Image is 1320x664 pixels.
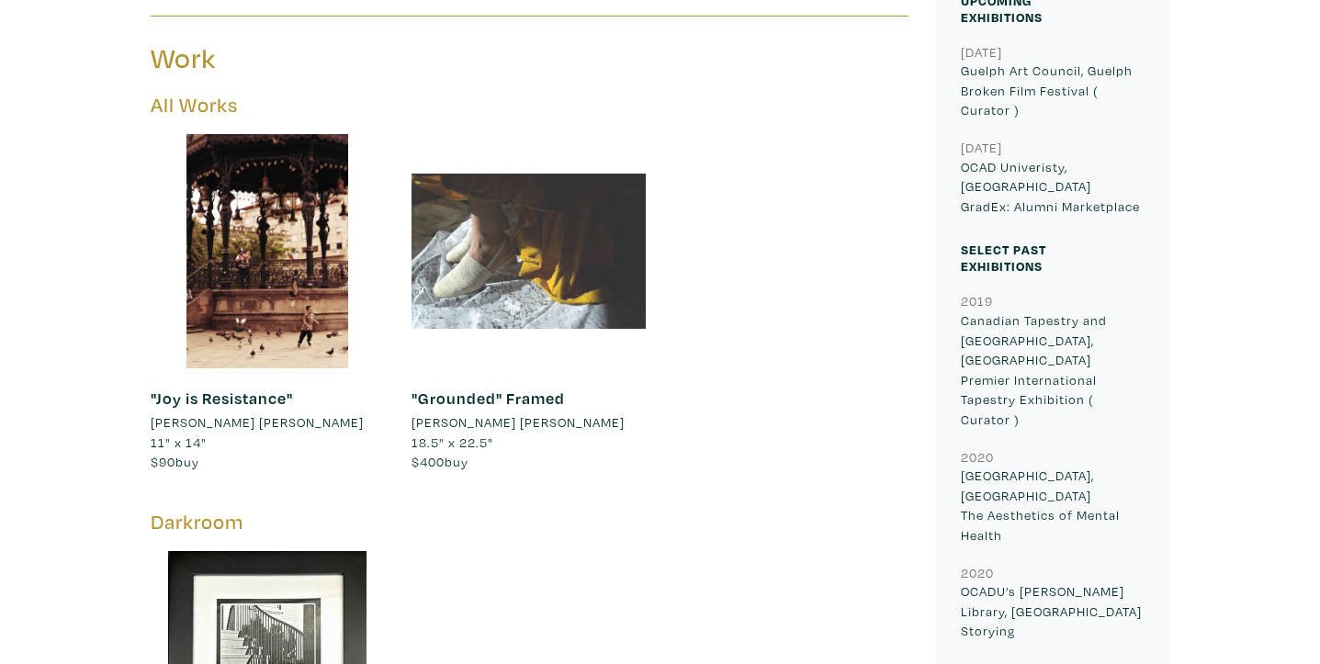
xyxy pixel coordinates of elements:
[412,453,445,470] span: $400
[961,292,993,309] small: 2019
[151,510,908,535] h5: Darkroom
[961,139,1002,156] small: [DATE]
[412,388,565,409] a: "Grounded" Framed
[961,564,994,581] small: 2020
[151,453,175,470] span: $90
[412,453,468,470] span: buy
[961,43,1002,61] small: [DATE]
[151,93,908,118] h5: All Works
[961,310,1145,430] p: Canadian Tapestry and [GEOGRAPHIC_DATA], [GEOGRAPHIC_DATA] Premier International Tapestry Exhibit...
[151,433,207,451] span: 11" x 14"
[151,412,364,433] li: [PERSON_NAME] [PERSON_NAME]
[151,453,199,470] span: buy
[151,412,385,433] a: [PERSON_NAME] [PERSON_NAME]
[961,157,1145,217] p: OCAD Univeristy, [GEOGRAPHIC_DATA] GradEx: Alumni Marketplace
[961,466,1145,545] p: [GEOGRAPHIC_DATA], [GEOGRAPHIC_DATA] The Aesthetics of Mental Health
[412,433,493,451] span: 18.5" x 22.5"
[151,41,516,76] h3: Work
[961,448,994,466] small: 2020
[961,581,1145,641] p: OCADU’s [PERSON_NAME] Library, [GEOGRAPHIC_DATA] Storying
[151,388,293,409] a: "Joy is Resistance"
[412,412,646,433] a: [PERSON_NAME] [PERSON_NAME]
[412,412,625,433] li: [PERSON_NAME] [PERSON_NAME]
[961,61,1145,120] p: Guelph Art Council, Guelph Broken Film Festival ( Curator )
[961,241,1046,275] small: Select Past Exhibitions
